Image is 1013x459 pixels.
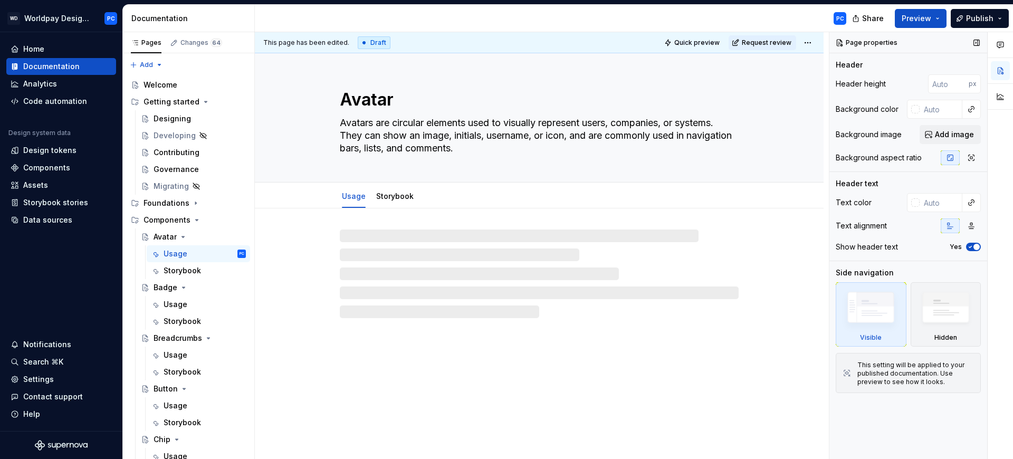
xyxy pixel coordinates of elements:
div: Pages [131,39,161,47]
a: Avatar [137,228,250,245]
div: Chip [154,434,170,445]
div: PC [107,14,115,23]
div: Usage [164,350,187,360]
div: Badge [154,282,177,293]
div: Hidden [934,333,957,342]
button: Search ⌘K [6,353,116,370]
input: Auto [920,100,962,119]
div: Notifications [23,339,71,350]
div: Header text [836,178,878,189]
div: Changes [180,39,222,47]
div: Design system data [8,129,71,137]
div: Hidden [911,282,981,347]
span: 64 [211,39,222,47]
a: Usage [147,397,250,414]
a: Storybook [147,262,250,279]
a: Analytics [6,75,116,92]
a: Developing [137,127,250,144]
a: UsagePC [147,245,250,262]
span: This page has been edited. [263,39,349,47]
button: Request review [729,35,796,50]
a: Designing [137,110,250,127]
button: Add image [920,125,981,144]
a: Code automation [6,93,116,110]
button: Publish [951,9,1009,28]
div: Contributing [154,147,199,158]
div: Search ⌘K [23,357,63,367]
a: Assets [6,177,116,194]
div: WD [7,12,20,25]
div: Visible [836,282,906,347]
div: Developing [154,130,196,141]
div: Text color [836,197,872,208]
div: Usage [338,185,370,207]
div: Settings [23,374,54,385]
button: Help [6,406,116,423]
a: Usage [342,192,366,200]
button: WDWorldpay Design SystemPC [2,7,120,30]
a: Design tokens [6,142,116,159]
a: Usage [147,296,250,313]
span: Preview [902,13,931,24]
div: Home [23,44,44,54]
div: Usage [164,299,187,310]
a: Badge [137,279,250,296]
div: Storybook [164,417,201,428]
div: This setting will be applied to your published documentation. Use preview to see how it looks. [857,361,974,386]
a: Storybook stories [6,194,116,211]
span: Publish [966,13,993,24]
a: Breadcrumbs [137,330,250,347]
input: Auto [928,74,969,93]
a: Data sources [6,212,116,228]
a: Documentation [6,58,116,75]
button: Add [127,58,166,72]
button: Share [847,9,891,28]
button: Preview [895,9,947,28]
span: Share [862,13,884,24]
div: Governance [154,164,199,175]
a: Storybook [147,313,250,330]
div: Header [836,60,863,70]
svg: Supernova Logo [35,440,88,451]
div: Background aspect ratio [836,152,922,163]
div: Code automation [23,96,87,107]
p: px [969,80,977,88]
span: Request review [742,39,791,47]
a: Governance [137,161,250,178]
span: Quick preview [674,39,720,47]
a: Migrating [137,178,250,195]
a: Home [6,41,116,58]
a: Welcome [127,77,250,93]
div: Design tokens [23,145,77,156]
div: Analytics [23,79,57,89]
textarea: Avatar [338,87,737,112]
button: Quick preview [661,35,724,50]
div: Storybook stories [23,197,88,208]
div: Components [144,215,190,225]
div: Text alignment [836,221,887,231]
div: PC [240,248,244,259]
div: Breadcrumbs [154,333,202,343]
div: Storybook [164,316,201,327]
div: Help [23,409,40,419]
div: Documentation [131,13,250,24]
div: Documentation [23,61,80,72]
div: PC [836,14,844,23]
div: Usage [164,400,187,411]
div: Foundations [127,195,250,212]
div: Background image [836,129,902,140]
div: Background color [836,104,899,114]
a: Settings [6,371,116,388]
div: Welcome [144,80,177,90]
div: Worldpay Design System [24,13,92,24]
a: Storybook [376,192,414,200]
div: Foundations [144,198,189,208]
input: Auto [920,193,962,212]
a: Contributing [137,144,250,161]
div: Storybook [372,185,418,207]
div: Show header text [836,242,898,252]
div: Designing [154,113,191,124]
div: Button [154,384,178,394]
div: Components [23,162,70,173]
a: Components [6,159,116,176]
